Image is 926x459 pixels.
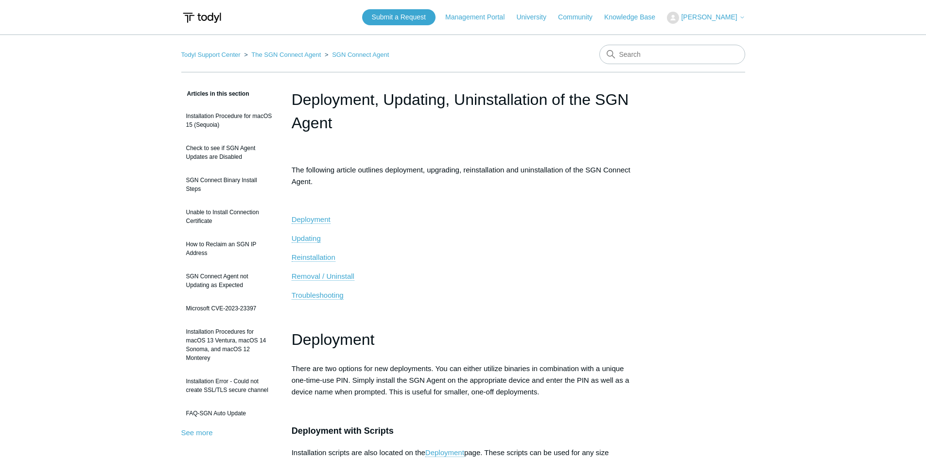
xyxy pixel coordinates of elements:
[292,426,394,436] span: Deployment with Scripts
[181,90,249,97] span: Articles in this section
[181,267,277,294] a: SGN Connect Agent not Updating as Expected
[362,9,436,25] a: Submit a Request
[292,272,354,280] span: Removal / Uninstall
[181,51,241,58] a: Todyl Support Center
[181,139,277,166] a: Check to see if SGN Agent Updates are Disabled
[292,234,321,243] a: Updating
[251,51,321,58] a: The SGN Connect Agent
[292,215,331,224] a: Deployment
[292,291,344,300] a: Troubleshooting
[292,253,335,262] a: Reinstallation
[181,235,277,262] a: How to Reclaim an SGN IP Address
[181,9,223,27] img: Todyl Support Center Help Center home page
[292,331,375,348] span: Deployment
[681,13,737,21] span: [PERSON_NAME]
[181,428,213,437] a: See more
[292,272,354,281] a: Removal / Uninstall
[558,12,602,22] a: Community
[292,166,630,186] span: The following article outlines deployment, upgrading, reinstallation and uninstallation of the SG...
[292,234,321,242] span: Updating
[292,448,425,457] span: Installation scripts are also located on the
[292,253,335,261] span: Reinstallation
[181,372,277,399] a: Installation Error - Could not create SSL/TLS secure channel
[181,299,277,318] a: Microsoft CVE-2023-23397
[445,12,514,22] a: Management Portal
[604,12,665,22] a: Knowledge Base
[242,51,323,58] li: The SGN Connect Agent
[181,203,277,230] a: Unable to Install Connection Certificate
[181,323,277,367] a: Installation Procedures for macOS 13 Ventura, macOS 14 Sonoma, and macOS 12 Monterey
[181,171,277,198] a: SGN Connect Binary Install Steps
[425,448,464,457] a: Deployment
[667,12,745,24] button: [PERSON_NAME]
[516,12,556,22] a: University
[292,364,629,396] span: There are two options for new deployments. You can either utilize binaries in combination with a ...
[332,51,389,58] a: SGN Connect Agent
[181,51,243,58] li: Todyl Support Center
[292,291,344,299] span: Troubleshooting
[181,404,277,423] a: FAQ-SGN Auto Update
[599,45,745,64] input: Search
[292,88,635,135] h1: Deployment, Updating, Uninstallation of the SGN Agent
[181,107,277,134] a: Installation Procedure for macOS 15 (Sequoia)
[323,51,389,58] li: SGN Connect Agent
